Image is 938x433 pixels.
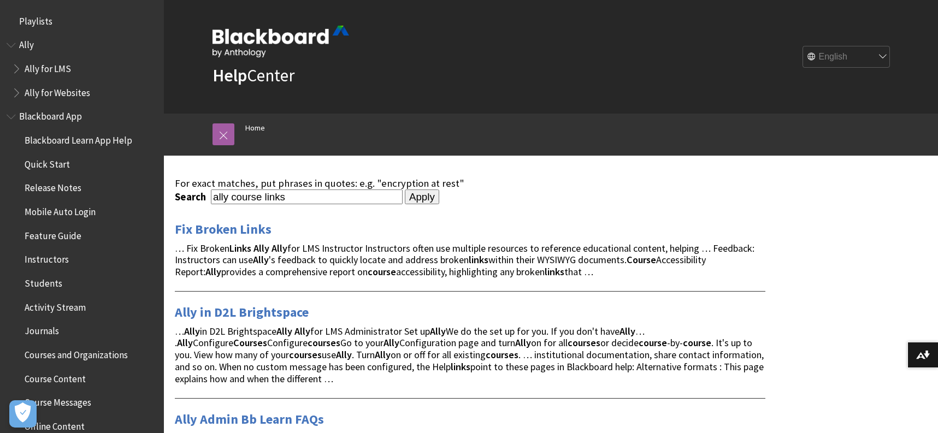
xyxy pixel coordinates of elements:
span: … in D2L Brightspace for LMS Administrator Set up We do the set up for you. If you don't have … .... [175,325,764,385]
strong: course [639,336,667,349]
span: Journals [25,322,59,337]
strong: Ally [177,336,193,349]
span: Course Content [25,370,86,384]
a: Fix Broken Links [175,221,272,238]
strong: course [683,336,711,349]
span: Instructors [25,251,69,265]
strong: links [451,360,470,373]
strong: Ally [184,325,200,337]
a: HelpCenter [213,64,294,86]
nav: Book outline for Anthology Ally Help [7,36,157,102]
strong: course [368,265,396,278]
strong: Ally [336,348,352,361]
strong: Ally [205,265,221,278]
div: For exact matches, put phrases in quotes: e.g. "encryption at rest" [175,177,765,189]
span: Activity Stream [25,298,86,313]
span: Ally for Websites [25,84,90,98]
span: … Fix Broken for LMS Instructor Instructors often use multiple resources to reference educational... [175,242,754,278]
a: Ally in D2L Brightspace [175,304,309,321]
select: Site Language Selector [803,46,890,68]
strong: courses [308,336,340,349]
strong: Ally [276,325,292,337]
span: Playlists [19,12,52,27]
img: Blackboard by Anthology [213,26,349,57]
strong: links [469,253,488,266]
a: Home [245,121,265,135]
strong: links [545,265,564,278]
span: Students [25,274,62,289]
strong: Ally [253,242,269,254]
strong: Ally [384,336,399,349]
span: Courses and Organizations [25,346,128,360]
a: Ally Admin Bb Learn FAQs [175,411,324,428]
span: Release Notes [25,179,81,194]
strong: courses [289,348,322,361]
span: Offline Content [25,417,85,432]
strong: Ally [294,325,310,337]
span: Quick Start [25,155,70,170]
button: Open Preferences [9,400,37,428]
span: Course Messages [25,394,91,408]
span: Ally [19,36,34,51]
span: Feature Guide [25,227,81,241]
label: Search [175,191,209,203]
strong: Ally [253,253,269,266]
strong: Ally [430,325,446,337]
input: Apply [405,189,439,205]
strong: Course [627,253,656,266]
strong: Help [213,64,247,86]
strong: Ally [620,325,635,337]
span: Blackboard Learn App Help [25,131,132,146]
strong: courses [568,336,600,349]
nav: Book outline for Playlists [7,12,157,31]
span: Mobile Auto Login [25,203,96,217]
span: Blackboard App [19,108,82,122]
strong: Ally [515,336,531,349]
strong: Courses [233,336,267,349]
strong: Ally [375,348,391,361]
strong: courses [486,348,518,361]
span: Ally for LMS [25,60,71,74]
strong: Links [229,242,251,254]
strong: Ally [272,242,287,254]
